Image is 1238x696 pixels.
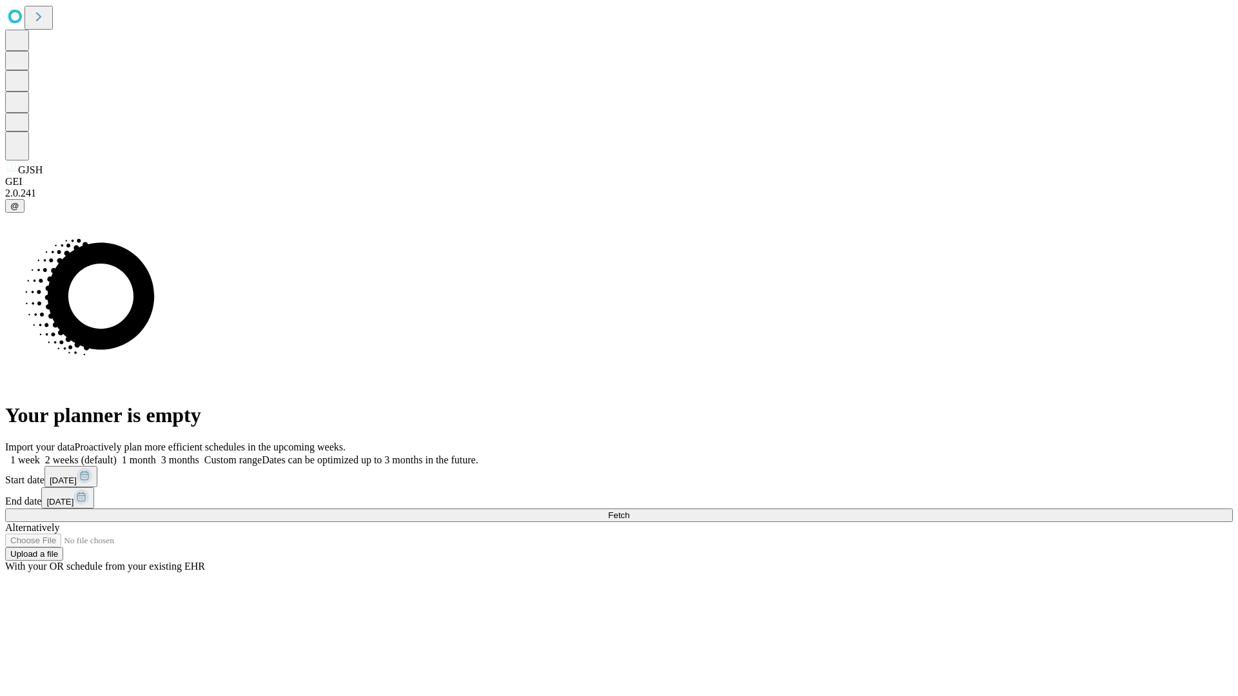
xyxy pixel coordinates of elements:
button: Fetch [5,508,1233,522]
button: [DATE] [41,487,94,508]
div: End date [5,487,1233,508]
span: With your OR schedule from your existing EHR [5,561,205,572]
span: 1 week [10,454,40,465]
h1: Your planner is empty [5,403,1233,427]
div: GEI [5,176,1233,188]
div: Start date [5,466,1233,487]
span: GJSH [18,164,43,175]
span: Proactively plan more efficient schedules in the upcoming weeks. [75,441,346,452]
button: Upload a file [5,547,63,561]
div: 2.0.241 [5,188,1233,199]
span: [DATE] [46,497,74,507]
span: Dates can be optimized up to 3 months in the future. [262,454,478,465]
span: @ [10,201,19,211]
span: [DATE] [50,476,77,485]
span: Alternatively [5,522,59,533]
span: Custom range [204,454,262,465]
span: 2 weeks (default) [45,454,117,465]
span: Fetch [608,510,629,520]
span: 1 month [122,454,156,465]
button: @ [5,199,25,213]
span: Import your data [5,441,75,452]
span: 3 months [161,454,199,465]
button: [DATE] [44,466,97,487]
